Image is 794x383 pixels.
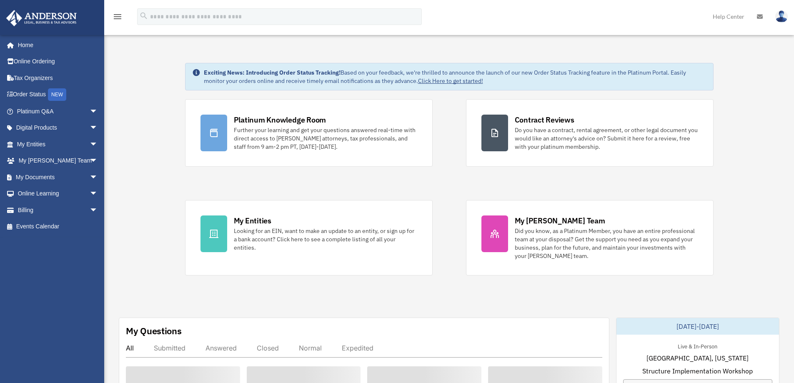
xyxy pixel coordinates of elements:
a: My [PERSON_NAME] Teamarrow_drop_down [6,153,110,169]
span: arrow_drop_down [90,103,106,120]
div: Live & In-Person [671,341,724,350]
img: Anderson Advisors Platinum Portal [4,10,79,26]
a: Tax Organizers [6,70,110,86]
div: Closed [257,344,279,352]
span: arrow_drop_down [90,185,106,203]
div: Answered [205,344,237,352]
a: Digital Productsarrow_drop_down [6,120,110,136]
div: Do you have a contract, rental agreement, or other legal document you would like an attorney's ad... [515,126,698,151]
span: arrow_drop_down [90,153,106,170]
div: My [PERSON_NAME] Team [515,215,605,226]
span: Structure Implementation Workshop [642,366,753,376]
div: Submitted [154,344,185,352]
a: Click Here to get started! [418,77,483,85]
a: My [PERSON_NAME] Team Did you know, as a Platinum Member, you have an entire professional team at... [466,200,714,275]
div: Normal [299,344,322,352]
div: Platinum Knowledge Room [234,115,326,125]
i: search [139,11,148,20]
div: Expedited [342,344,373,352]
div: My Entities [234,215,271,226]
div: All [126,344,134,352]
a: Platinum Q&Aarrow_drop_down [6,103,110,120]
div: Based on your feedback, we're thrilled to announce the launch of our new Order Status Tracking fe... [204,68,706,85]
a: My Documentsarrow_drop_down [6,169,110,185]
a: menu [113,15,123,22]
div: My Questions [126,325,182,337]
div: NEW [48,88,66,101]
i: menu [113,12,123,22]
a: My Entitiesarrow_drop_down [6,136,110,153]
div: Looking for an EIN, want to make an update to an entity, or sign up for a bank account? Click her... [234,227,417,252]
span: [GEOGRAPHIC_DATA], [US_STATE] [646,353,749,363]
strong: Exciting News: Introducing Order Status Tracking! [204,69,341,76]
span: arrow_drop_down [90,120,106,137]
a: Billingarrow_drop_down [6,202,110,218]
a: Online Learningarrow_drop_down [6,185,110,202]
div: Did you know, as a Platinum Member, you have an entire professional team at your disposal? Get th... [515,227,698,260]
span: arrow_drop_down [90,202,106,219]
span: arrow_drop_down [90,169,106,186]
a: Order StatusNEW [6,86,110,103]
a: Home [6,37,106,53]
div: [DATE]-[DATE] [616,318,779,335]
a: Events Calendar [6,218,110,235]
a: Online Ordering [6,53,110,70]
a: Platinum Knowledge Room Further your learning and get your questions answered real-time with dire... [185,99,433,167]
div: Contract Reviews [515,115,574,125]
a: Contract Reviews Do you have a contract, rental agreement, or other legal document you would like... [466,99,714,167]
span: arrow_drop_down [90,136,106,153]
img: User Pic [775,10,788,23]
div: Further your learning and get your questions answered real-time with direct access to [PERSON_NAM... [234,126,417,151]
a: My Entities Looking for an EIN, want to make an update to an entity, or sign up for a bank accoun... [185,200,433,275]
